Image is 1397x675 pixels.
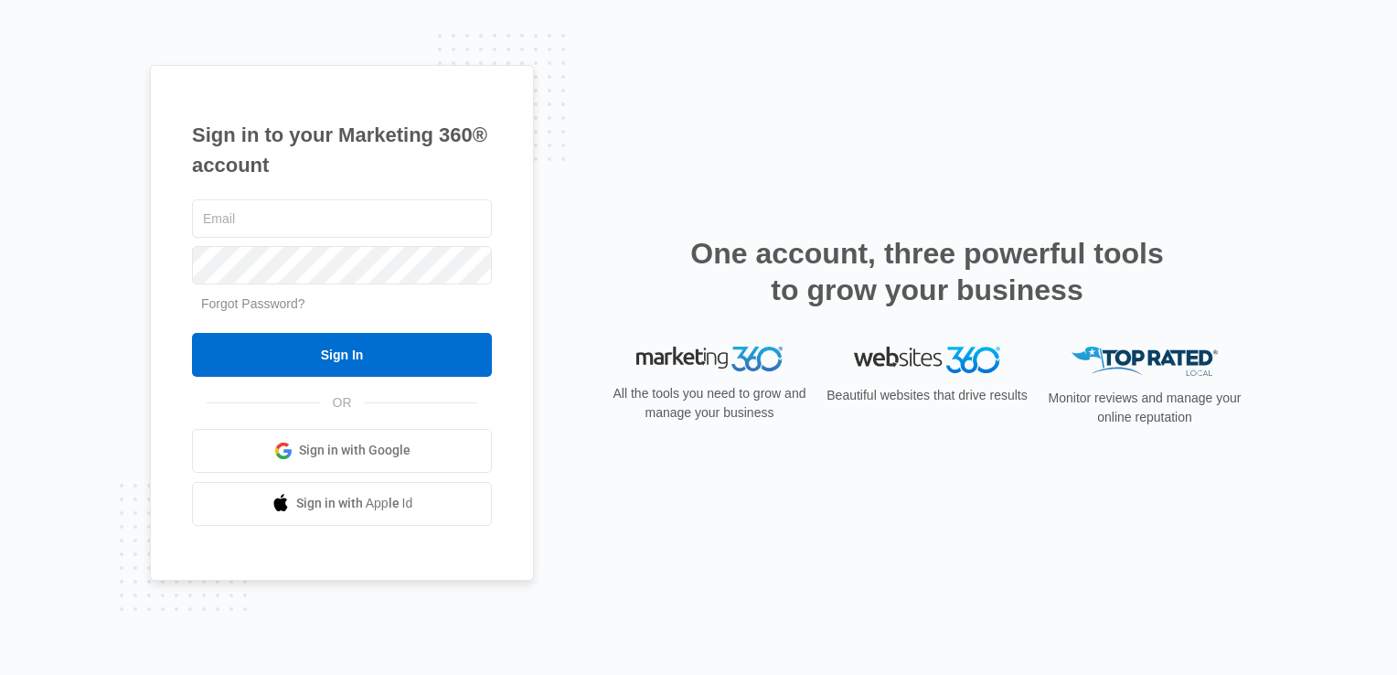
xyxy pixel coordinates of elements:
[192,120,492,180] h1: Sign in to your Marketing 360® account
[854,347,1000,373] img: Websites 360
[1042,389,1247,427] p: Monitor reviews and manage your online reputation
[320,393,365,412] span: OR
[192,429,492,473] a: Sign in with Google
[192,333,492,377] input: Sign In
[299,441,411,460] span: Sign in with Google
[607,384,812,423] p: All the tools you need to grow and manage your business
[825,386,1029,405] p: Beautiful websites that drive results
[296,494,413,513] span: Sign in with Apple Id
[201,296,305,311] a: Forgot Password?
[1072,347,1218,377] img: Top Rated Local
[192,199,492,238] input: Email
[685,235,1169,308] h2: One account, three powerful tools to grow your business
[192,482,492,526] a: Sign in with Apple Id
[636,347,783,372] img: Marketing 360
